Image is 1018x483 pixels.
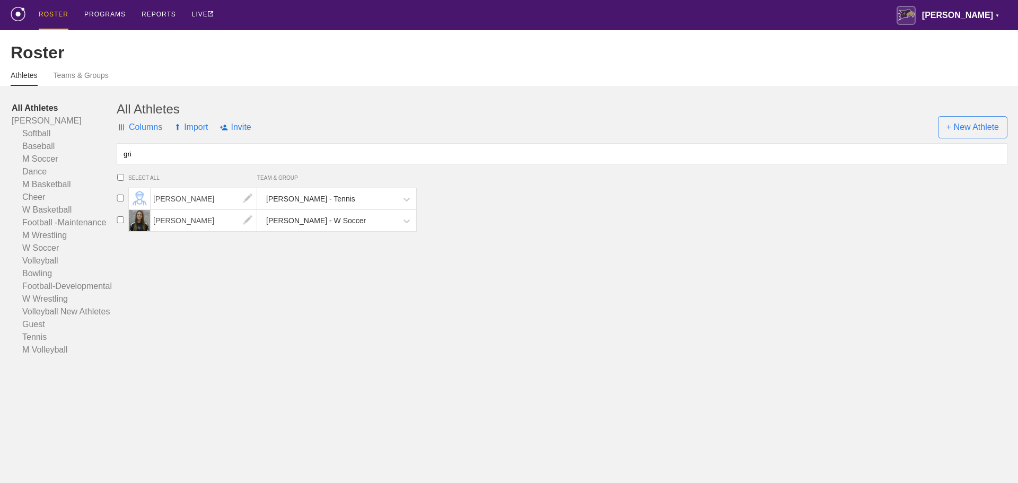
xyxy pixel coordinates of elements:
a: [PERSON_NAME] [151,216,257,225]
span: Invite [220,111,251,143]
a: Teams & Groups [54,71,109,85]
a: W Soccer [12,242,117,254]
iframe: Chat Widget [965,432,1018,483]
img: edit.png [237,210,258,231]
a: Softball [12,127,117,140]
a: M Wrestling [12,229,117,242]
a: M Basketball [12,178,117,191]
span: SELECT ALL [128,175,257,181]
span: + New Athlete [938,116,1007,138]
a: Tennis [12,331,117,344]
div: Roster [11,43,1007,63]
a: M Soccer [12,153,117,165]
a: Cheer [12,191,117,204]
a: W Wrestling [12,293,117,305]
a: [PERSON_NAME] [12,115,117,127]
a: [PERSON_NAME] [151,194,257,203]
span: TEAM & GROUP [257,175,417,181]
a: W Basketball [12,204,117,216]
div: All Athletes [117,102,1007,117]
span: Columns [117,111,162,143]
a: Bowling [12,267,117,280]
img: edit.png [237,188,258,209]
div: [PERSON_NAME] - Tennis [266,189,355,209]
a: All Athletes [12,102,117,115]
a: Athletes [11,71,38,86]
input: Search by name... [117,143,1007,164]
a: Baseball [12,140,117,153]
a: Volleyball [12,254,117,267]
img: Avila [897,6,916,25]
span: Import [174,111,208,143]
img: logo [11,7,25,21]
a: Football-Developmental [12,280,117,293]
a: Football -Maintenance [12,216,117,229]
span: [PERSON_NAME] [151,188,257,209]
span: [PERSON_NAME] [151,210,257,231]
a: Guest [12,318,117,331]
div: ▼ [995,12,999,20]
div: [PERSON_NAME] - W Soccer [266,211,366,231]
a: Dance [12,165,117,178]
a: M Volleyball [12,344,117,356]
a: Volleyball New Athletes [12,305,117,318]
